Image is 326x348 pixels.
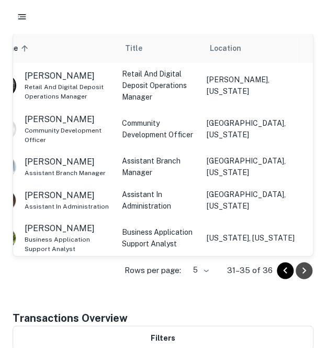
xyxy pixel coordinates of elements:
[117,217,201,259] td: Business Application Support Analyst
[210,42,241,55] span: Location
[185,263,210,278] div: 5
[25,156,95,168] p: [PERSON_NAME]
[25,189,95,202] p: [PERSON_NAME]
[117,34,201,63] th: Title
[117,108,201,150] td: Community Development Officer
[25,202,109,211] span: Assistant in Administration
[201,34,301,63] th: Location
[201,183,301,217] td: [GEOGRAPHIC_DATA], [US_STATE]
[25,222,95,235] p: [PERSON_NAME]
[13,34,313,256] div: scrollable content
[227,264,273,277] p: 31–35 of 36
[25,82,111,101] span: Retail and Digital Deposit Operations Manager
[201,108,301,150] td: [GEOGRAPHIC_DATA], [US_STATE]
[25,70,95,82] p: [PERSON_NAME]
[277,262,294,279] button: Go to previous page
[25,168,106,178] span: Assistant Branch Manager
[201,217,301,259] td: [US_STATE], [US_STATE]
[25,126,111,145] span: Community Development Officer
[125,42,156,55] span: Title
[25,113,95,126] p: [PERSON_NAME]
[201,63,301,108] td: [PERSON_NAME], [US_STATE]
[13,310,128,325] h4: Transactions Overview
[25,235,111,254] span: Business Application Support Analyst
[296,262,312,279] button: Go to next page
[117,63,201,108] td: Retail and Digital Deposit Operations Manager
[117,183,201,217] td: Assistant in Administration
[117,150,201,183] td: Assistant Branch Manager
[201,150,301,183] td: [GEOGRAPHIC_DATA], [US_STATE]
[125,264,181,277] p: Rows per page:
